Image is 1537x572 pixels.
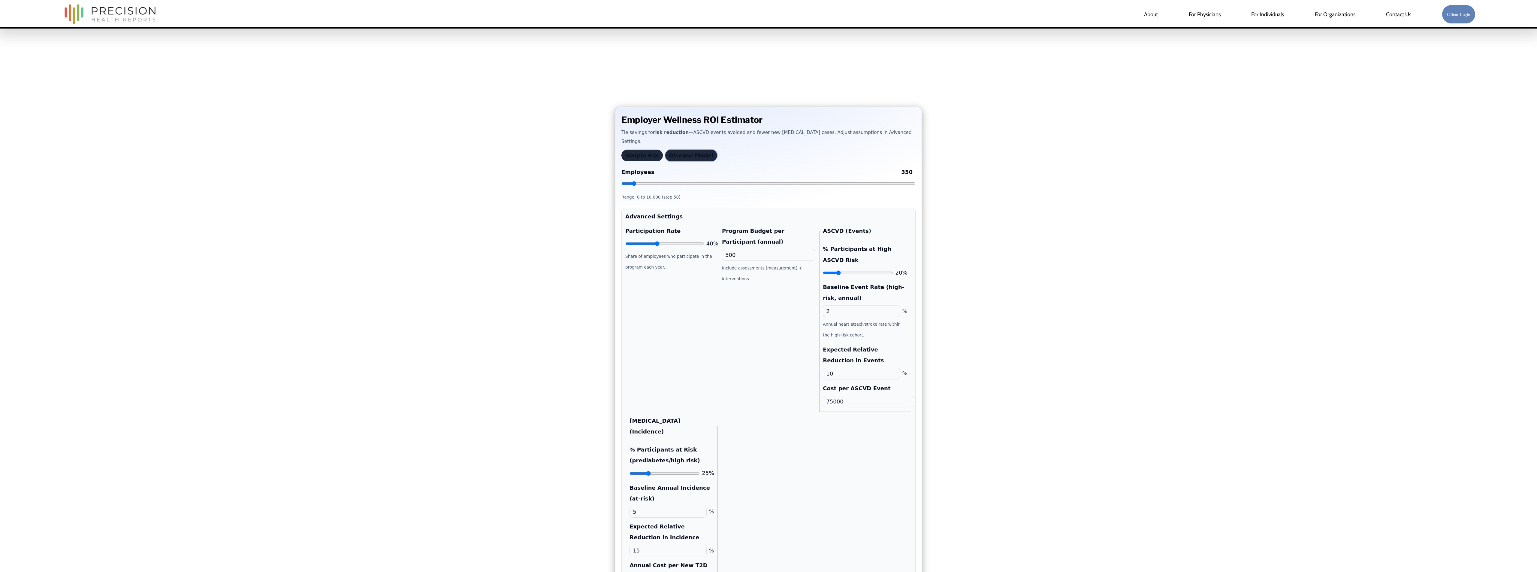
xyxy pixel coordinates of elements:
[630,521,714,543] label: Expected Relative Reduction in Incidence
[823,319,907,340] div: Annual heart attack/stroke rate within the high-risk cohort.
[895,267,907,278] output: 20%
[722,263,815,284] div: Include assessments (measurement) + interventions.
[621,150,916,161] div: Calculator Mode
[625,251,718,272] div: Share of employees who participate in the program each year.
[1189,8,1221,20] a: For Physicians
[630,482,714,504] label: Baseline Annual Incidence (at-risk)
[1251,8,1284,20] a: For Individuals
[625,226,718,236] label: Participation Rate
[1315,9,1355,20] span: For Organizations
[709,506,714,517] span: %
[665,150,717,161] button: Disease Model
[630,444,714,466] label: % Participants at Risk (prediabetes/high risk)
[823,344,907,366] label: Expected Relative Reduction in Events
[898,166,916,179] output: Employees
[706,238,718,249] output: 40%
[1144,8,1158,20] a: About
[621,113,916,126] h2: Employer Wellness ROI Estimator
[625,211,912,222] summary: Advanced Settings
[62,2,159,27] img: Precision Health Reports
[621,128,916,146] p: Tie savings to —ASCVD events avoided and fewer new [MEDICAL_DATA] cases. Adjust assumptions in Ad...
[1429,481,1537,572] iframe: Chat Widget
[621,150,663,161] button: Simple ROI
[1442,5,1475,24] a: Client Login
[902,368,907,379] span: %
[702,468,714,479] output: 25%
[902,306,907,317] span: %
[709,545,714,556] span: %
[630,415,714,437] legend: [MEDICAL_DATA] (Incidence)
[621,192,916,202] div: Range: 0 to 10,000 (step 50)
[823,282,907,303] label: Baseline Event Rate (high-risk, annual)
[621,167,654,178] span: Employees
[653,130,689,135] strong: risk reduction
[1315,8,1355,20] a: folder dropdown
[1386,8,1411,20] a: Contact Us
[722,226,815,247] label: Program Budget per Participant (annual)
[823,244,907,265] label: % Participants at High ASCVD Risk
[823,383,907,394] label: Cost per ASCVD Event
[823,226,871,236] legend: ASCVD (Events)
